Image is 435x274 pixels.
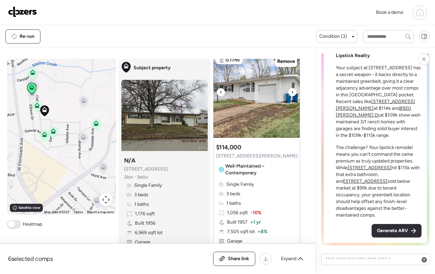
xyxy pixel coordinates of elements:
[20,33,34,40] span: Re-run
[9,206,31,215] a: Open this area in Google Maps (opens a new window)
[250,219,261,226] span: + 1 yr
[44,210,69,214] span: Map data ©2025
[251,209,261,216] span: -10%
[19,205,40,210] span: Satellite view
[124,166,168,173] span: [STREET_ADDRESS]
[74,210,83,214] a: Terms (opens in new tab)
[134,182,162,189] span: Single Family
[336,65,422,139] p: Your subject at [STREET_ADDRESS] has a secret weapon - it backs directly to a maintained greenbel...
[135,220,155,227] span: Built 1956
[9,206,31,215] img: Google
[225,163,295,176] span: Well-Maintained – Contemporary
[319,33,347,40] span: Condition (3)
[124,174,133,179] span: Zillow
[134,174,136,179] span: •
[226,191,240,197] span: 3 beds
[23,221,42,228] span: Heatmap
[228,255,249,262] span: Share link
[277,58,295,65] span: Remove
[134,65,171,71] span: Subject property
[344,178,387,184] a: [STREET_ADDRESS]
[227,228,255,235] span: 7,505 sqft lot
[99,193,113,206] button: Map camera controls
[336,144,422,219] p: The challenge? Your lipstick remodel means you can't command the same premium as truly updated pr...
[348,165,391,171] a: [STREET_ADDRESS]
[8,255,53,263] span: 6 selected comps
[135,239,150,246] span: Garage
[8,6,37,17] img: Logo
[216,153,298,159] span: [STREET_ADDRESS][PERSON_NAME]
[135,210,155,217] span: 1,176 sqft
[281,255,296,262] span: Expand
[258,228,267,235] span: + 8%
[226,200,241,207] span: 1 baths
[227,238,242,245] span: Garage
[137,174,148,179] span: Realtor
[124,156,136,165] h3: N/A
[377,227,408,234] span: Generate ARV
[134,201,149,208] span: 1 baths
[376,9,403,15] span: Book a demo
[227,219,248,226] span: Built 1957
[227,209,248,216] span: 1,056 sqft
[336,99,415,111] a: [STREET_ADDRESS][PERSON_NAME]
[87,210,114,214] a: Report a map error
[226,181,254,188] span: Single Family
[134,192,148,198] span: 3 beds
[216,143,241,151] h3: $114,000
[226,57,240,64] span: 0.17mi
[135,229,163,236] span: 6,969 sqft lot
